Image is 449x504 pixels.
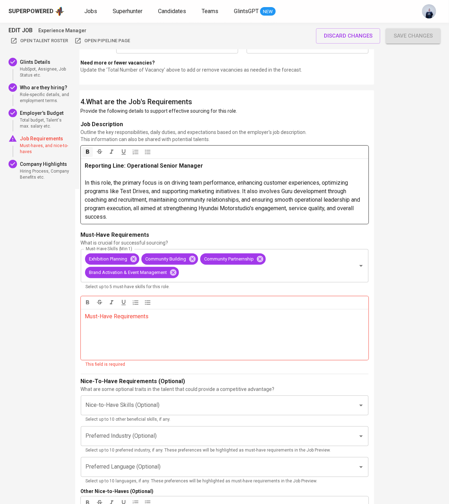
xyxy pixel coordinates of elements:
p: Provide the following details to support effective sourcing for this role. [81,107,369,114]
p: Select up to 10 preferred industry, if any. These preferences will be highlighted as must-have re... [86,447,364,454]
span: Total budget, Talent's max. salary etc. [20,117,71,129]
span: GlintsGPT [234,8,259,15]
a: GlintsGPT NEW [234,7,276,16]
img: annisa@glints.com [422,4,436,18]
p: Nice-To-Have Requirements (Optional) [81,377,185,386]
a: Candidates [158,7,187,16]
p: Job Description [81,120,123,129]
span: Save changes [394,31,433,40]
a: Superhunter [113,7,144,16]
div: Community Building [141,253,198,265]
span: In this role, the primary focus is on driving team performance, enhancing customer experiences, o... [85,179,362,220]
span: discard changes [324,31,372,40]
img: app logo [55,6,64,17]
span: Hiring Process, Company Benefits etc. [20,168,71,180]
p: What is crucial for successful sourcing? [81,239,369,246]
span: Teams [202,8,218,15]
span: Must-haves, and nice-to-haves [20,143,71,155]
span: Exhibition Planning [85,256,132,262]
span: Community Partnernship [200,256,258,262]
div: Brand Activation & Event Management [85,267,179,278]
p: Must-Have Requirements [81,231,150,239]
div: Must-Have Requirements [85,312,149,363]
button: discard changes [316,28,380,43]
a: Teams [202,7,220,16]
p: What are some optional traits in the talent that could provide a competitive advantage? [81,386,369,393]
button: Open [356,431,366,441]
span: Brand Activation & Event Management [85,269,172,276]
p: Select up to 10 languages, if any. These preferences will be highlighted as must-have requirement... [86,478,364,485]
p: Glints Details [20,58,71,66]
button: Open [356,261,366,271]
p: Other Nice-to-Haves (Optional) [81,488,369,495]
a: Superpoweredapp logo [9,6,64,17]
p: Company Highlights [20,161,71,168]
p: Employer's Budget [20,110,71,117]
p: Who are they hiring? [20,84,71,91]
span: EDIT JOB [9,26,33,35]
button: Open [356,401,366,410]
span: Open Pipeline Page [74,37,130,45]
span: HubSpot, Assignee, Job Status etc. [20,66,71,78]
p: Select up to 5 must-have skills for this role. [86,284,364,291]
span: Reporting Line: Operational Senior Manager [85,162,203,169]
div: Community Partnernship [200,253,266,265]
span: Community Building [141,256,191,262]
h6: What are the Job's Requirements [81,96,369,107]
a: Jobs [84,7,99,16]
span: 4 . [81,97,86,106]
div: Superpowered [9,7,54,16]
span: Open Talent Roster [10,37,68,45]
button: Open Pipeline Page [73,35,132,46]
span: Candidates [158,8,186,15]
p: Outline the key responsibilities, daily duties, and expectations based on the employer's job desc... [81,129,369,143]
button: Open [356,462,366,472]
span: Jobs [84,8,97,15]
div: Exhibition Planning [85,253,139,265]
button: Save changes [386,28,440,43]
span: Role-specific details, and employment terms. [20,92,71,104]
span: NEW [260,8,276,15]
span: Superhunter [113,8,142,15]
p: Need more or fewer vacancies? [81,59,369,66]
p: Select up to 10 other beneficial skills, if any. [86,416,364,424]
p: Update the 'Total Number of Vacancy' above to add or remove vacancies as needed in the forecast. [81,66,369,73]
button: Open Talent Roster [9,35,70,46]
div: This field is required [86,361,364,368]
p: Job Requirements [20,135,71,142]
p: Experience Manager [38,27,86,34]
